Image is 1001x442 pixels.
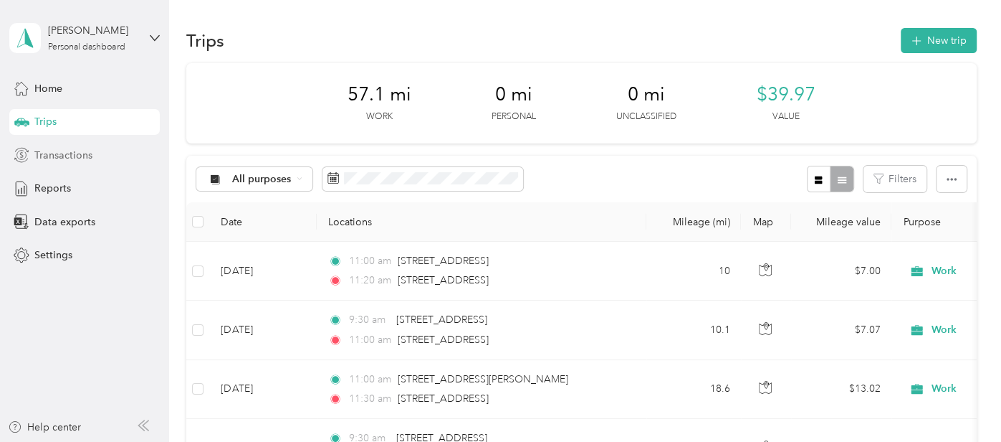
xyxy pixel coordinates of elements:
[8,420,81,435] button: Help center
[348,83,411,106] span: 57.1 mi
[34,248,72,263] span: Settings
[34,148,92,163] span: Transactions
[209,360,317,419] td: [DATE]
[901,28,977,53] button: New trip
[34,81,62,96] span: Home
[495,83,532,106] span: 0 mi
[398,274,489,286] span: [STREET_ADDRESS]
[349,253,391,269] span: 11:00 am
[863,166,926,192] button: Filters
[34,181,71,196] span: Reports
[349,273,391,288] span: 11:20 am
[791,202,891,242] th: Mileage value
[48,23,138,38] div: [PERSON_NAME]
[366,110,393,123] p: Work
[492,110,536,123] p: Personal
[34,215,95,230] span: Data exports
[931,324,956,337] span: Work
[209,301,317,359] td: [DATE]
[317,202,646,242] th: Locations
[398,255,489,267] span: [STREET_ADDRESS]
[772,110,800,123] p: Value
[396,314,487,326] span: [STREET_ADDRESS]
[349,312,390,328] span: 9:30 am
[741,202,791,242] th: Map
[398,373,568,385] span: [STREET_ADDRESS][PERSON_NAME]
[209,202,317,242] th: Date
[921,362,1001,442] iframe: Everlance-gr Chat Button Frame
[931,265,956,278] span: Work
[186,33,224,48] h1: Trips
[48,43,125,52] div: Personal dashboard
[209,242,317,301] td: [DATE]
[232,174,292,184] span: All purposes
[646,242,741,301] td: 10
[646,202,741,242] th: Mileage (mi)
[349,372,391,387] span: 11:00 am
[791,242,891,301] td: $7.00
[791,360,891,419] td: $13.02
[791,301,891,359] td: $7.07
[34,114,57,129] span: Trips
[646,360,741,419] td: 18.6
[349,332,391,348] span: 11:00 am
[398,392,489,405] span: [STREET_ADDRESS]
[646,301,741,359] td: 10.1
[616,110,676,123] p: Unclassified
[628,83,665,106] span: 0 mi
[398,334,489,346] span: [STREET_ADDRESS]
[349,391,391,407] span: 11:30 am
[757,83,815,106] span: $39.97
